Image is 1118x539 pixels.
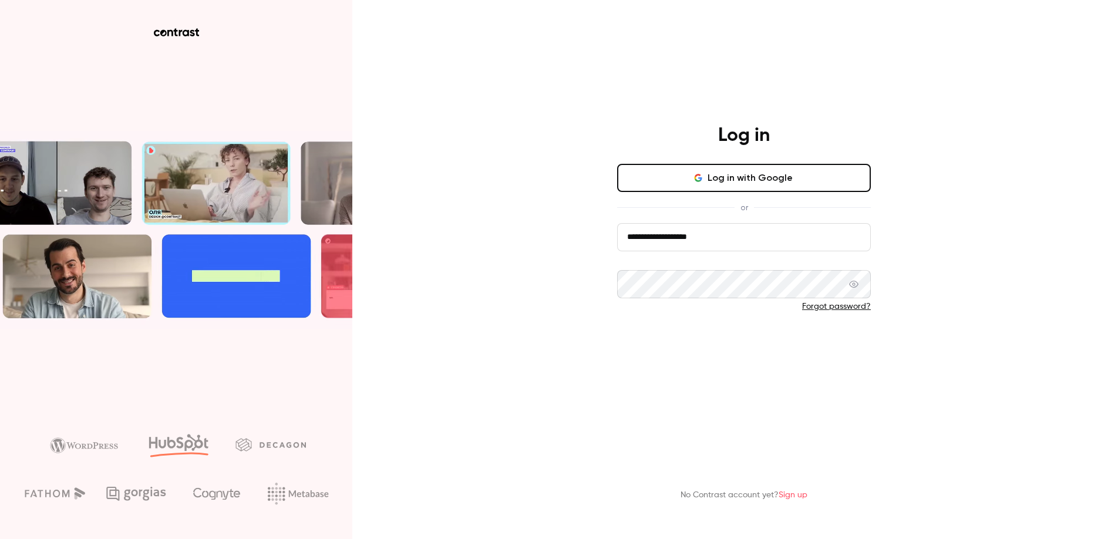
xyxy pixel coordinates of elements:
[718,124,770,147] h4: Log in
[235,438,306,451] img: decagon
[681,489,807,501] p: No Contrast account yet?
[617,331,871,359] button: Log in
[617,164,871,192] button: Log in with Google
[735,201,754,214] span: or
[802,302,871,311] a: Forgot password?
[779,491,807,499] a: Sign up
